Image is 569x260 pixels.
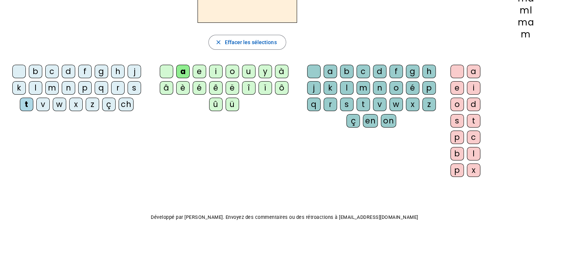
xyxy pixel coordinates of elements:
div: g [95,65,108,78]
p: Développé par [PERSON_NAME]. Envoyez des commentaires ou des rétroactions à [EMAIL_ADDRESS][DOMAI... [6,213,563,222]
div: z [86,98,99,111]
div: p [450,163,464,177]
div: x [467,163,480,177]
div: a [176,65,190,78]
div: a [324,65,337,78]
div: r [111,81,125,95]
div: g [406,65,419,78]
div: e [193,65,206,78]
div: l [467,147,480,160]
div: h [422,65,436,78]
div: d [62,65,75,78]
div: e [450,81,464,95]
div: é [193,81,206,95]
div: à [275,65,288,78]
div: x [69,98,83,111]
div: c [45,65,59,78]
div: m [495,30,557,39]
div: î [242,81,256,95]
div: r [324,98,337,111]
div: en [363,114,378,128]
div: j [128,65,141,78]
div: ô [275,81,288,95]
div: é [406,81,419,95]
div: d [467,98,480,111]
div: j [307,81,321,95]
div: q [95,81,108,95]
div: s [128,81,141,95]
div: t [357,98,370,111]
div: ç [346,114,360,128]
div: h [111,65,125,78]
div: n [373,81,386,95]
div: t [467,114,480,128]
div: f [389,65,403,78]
div: w [53,98,66,111]
div: x [406,98,419,111]
span: Effacer les sélections [224,38,276,47]
div: i [467,81,480,95]
div: o [450,98,464,111]
div: c [467,131,480,144]
div: m [357,81,370,95]
div: f [78,65,92,78]
div: è [176,81,190,95]
div: ë [226,81,239,95]
mat-icon: close [215,39,221,46]
div: p [450,131,464,144]
div: p [78,81,92,95]
div: o [226,65,239,78]
div: û [209,98,223,111]
div: m [45,81,59,95]
div: i [209,65,223,78]
div: w [389,98,403,111]
div: ï [259,81,272,95]
div: t [20,98,33,111]
div: d [373,65,386,78]
div: c [357,65,370,78]
div: â [160,81,173,95]
div: l [340,81,354,95]
div: y [259,65,272,78]
div: b [450,147,464,160]
div: s [450,114,464,128]
div: b [29,65,42,78]
div: u [242,65,256,78]
div: p [422,81,436,95]
div: l [29,81,42,95]
div: k [12,81,26,95]
div: ma [495,18,557,27]
div: ê [209,81,223,95]
div: b [340,65,354,78]
div: on [381,114,396,128]
div: a [467,65,480,78]
div: s [340,98,354,111]
div: q [307,98,321,111]
div: ch [119,98,134,111]
div: z [422,98,436,111]
div: n [62,81,75,95]
div: k [324,81,337,95]
div: v [373,98,386,111]
button: Effacer les sélections [208,35,286,50]
div: ü [226,98,239,111]
div: v [36,98,50,111]
div: ç [102,98,116,111]
div: ml [495,6,557,15]
div: o [389,81,403,95]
